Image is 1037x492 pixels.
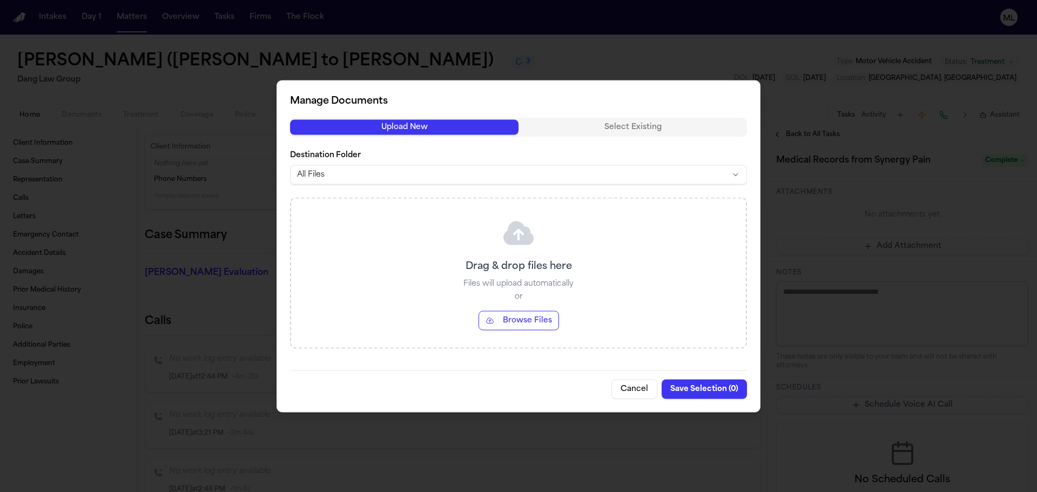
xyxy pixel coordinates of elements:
button: Browse Files [479,311,559,330]
p: Files will upload automatically [463,278,574,289]
button: Upload New [290,119,518,134]
button: Cancel [611,379,657,399]
button: Select Existing [518,119,747,134]
p: Drag & drop files here [466,259,572,274]
label: Destination Folder [290,150,747,160]
button: Save Selection (0) [662,379,747,399]
h2: Manage Documents [290,93,747,109]
p: or [515,291,523,302]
